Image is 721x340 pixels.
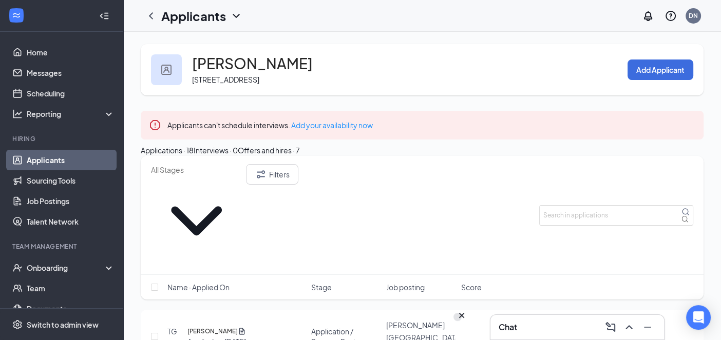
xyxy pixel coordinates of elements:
[27,42,115,63] a: Home
[187,326,238,336] h5: [PERSON_NAME]
[255,168,267,181] svg: Filter
[167,326,177,336] div: TG
[11,10,22,21] svg: WorkstreamLogo
[192,55,313,72] h3: [PERSON_NAME]
[311,282,332,292] span: Stage
[238,326,246,336] svg: Document
[27,170,115,191] a: Sourcing Tools
[639,319,656,335] button: Minimize
[145,10,157,22] svg: ChevronLeft
[194,145,238,156] div: Interviews · 0
[149,119,161,131] svg: Error
[167,282,230,292] span: Name · Applied On
[161,65,172,75] img: user icon
[665,10,677,22] svg: QuestionInfo
[238,145,300,156] div: Offers and hires · 7
[167,121,373,130] span: Applicants can't schedule interviews.
[27,211,115,232] a: Talent Network
[99,11,109,21] svg: Collapse
[602,319,619,335] button: ComposeMessage
[27,63,115,83] a: Messages
[27,191,115,211] a: Job Postings
[27,278,115,298] a: Team
[151,164,242,175] input: All Stages
[689,11,698,20] div: DN
[12,134,112,143] div: Hiring
[27,298,115,319] a: Documents
[499,322,517,333] h3: Chat
[641,321,654,333] svg: Minimize
[686,305,711,330] div: Open Intercom Messenger
[246,164,298,185] button: Filter Filters
[628,59,693,80] button: Add Applicant
[161,7,226,25] h1: Applicants
[386,321,445,330] span: [PERSON_NAME]
[12,109,23,119] svg: Analysis
[386,282,425,292] span: Job posting
[141,145,194,156] div: Applications · 18
[27,109,115,119] div: Reporting
[192,75,259,84] span: [STREET_ADDRESS]
[27,319,99,330] div: Switch to admin view
[27,150,115,170] a: Applicants
[642,10,654,22] svg: Notifications
[604,321,617,333] svg: ComposeMessage
[291,121,373,130] a: Add your availability now
[12,319,23,330] svg: Settings
[27,83,115,104] a: Scheduling
[681,208,690,216] svg: MagnifyingGlass
[27,263,106,273] div: Onboarding
[623,321,635,333] svg: ChevronUp
[230,10,242,22] svg: ChevronDown
[12,242,112,251] div: Team Management
[621,319,637,335] button: ChevronUp
[12,263,23,273] svg: UserCheck
[539,205,693,226] input: Search in applications
[457,310,467,321] svg: Cross
[151,175,242,266] svg: ChevronDown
